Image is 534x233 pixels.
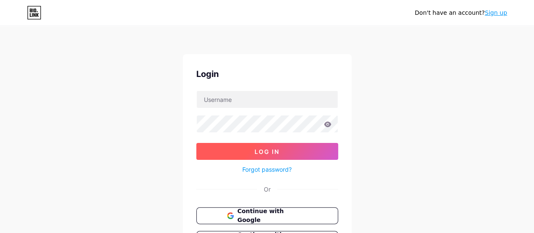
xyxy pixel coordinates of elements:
input: Username [197,91,338,108]
a: Sign up [485,9,507,16]
div: Or [264,185,271,194]
span: Continue with Google [237,207,307,225]
button: Log In [196,143,338,160]
button: Continue with Google [196,207,338,224]
div: Don't have an account? [415,8,507,17]
div: Login [196,68,338,80]
span: Log In [255,148,279,155]
a: Forgot password? [242,165,292,174]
